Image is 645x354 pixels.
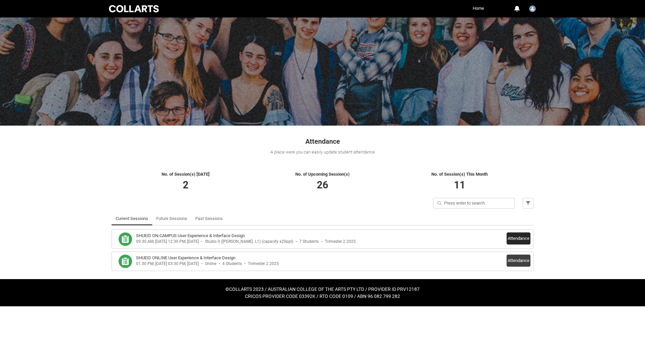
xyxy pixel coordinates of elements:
div: A place were you can easily update student attendance [112,149,533,156]
li: Past Sessions [191,212,227,225]
input: Press enter to search [433,198,515,209]
li: Current Sessions [112,212,152,225]
div: Online [205,261,216,266]
span: No. of Session(s) This Month [431,172,488,177]
a: Future Sessions [156,212,187,225]
h3: SHUEID ONLINE User Experience & Interface Design [136,255,235,261]
div: 4 Students [222,261,242,266]
a: Current Sessions [116,212,148,225]
button: Attendance [507,232,530,245]
div: 7 Students [299,239,319,244]
div: Studio 9 ([PERSON_NAME]. L1) (capacity x20ppl) [205,239,293,244]
button: Attendance [507,255,530,267]
span: No. of Upcoming Session(s) [295,172,350,177]
img: Faculty.dliu [529,5,536,12]
div: Trimester 2 2025 [325,239,356,244]
button: Filter [523,198,533,209]
div: 01:30 PM, [DATE] 03:30 PM, [DATE] [136,261,199,266]
div: Trimester 2 2025 [248,261,279,266]
a: Home [471,3,486,13]
li: Future Sessions [152,212,191,225]
span: Attendance [305,137,340,145]
button: User Profile Faculty.dliu [527,3,537,13]
span: No. of Session(s) [DATE] [162,172,210,177]
div: 09:30 AM, [DATE] 12:30 PM, [DATE] [136,239,199,244]
span: 11 [454,179,465,191]
h3: SHUEID ON-CAMPUS User Experience & Interface Design [136,232,245,239]
span: 2 [183,179,188,191]
a: Past Sessions [195,212,223,225]
span: 26 [317,179,328,191]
